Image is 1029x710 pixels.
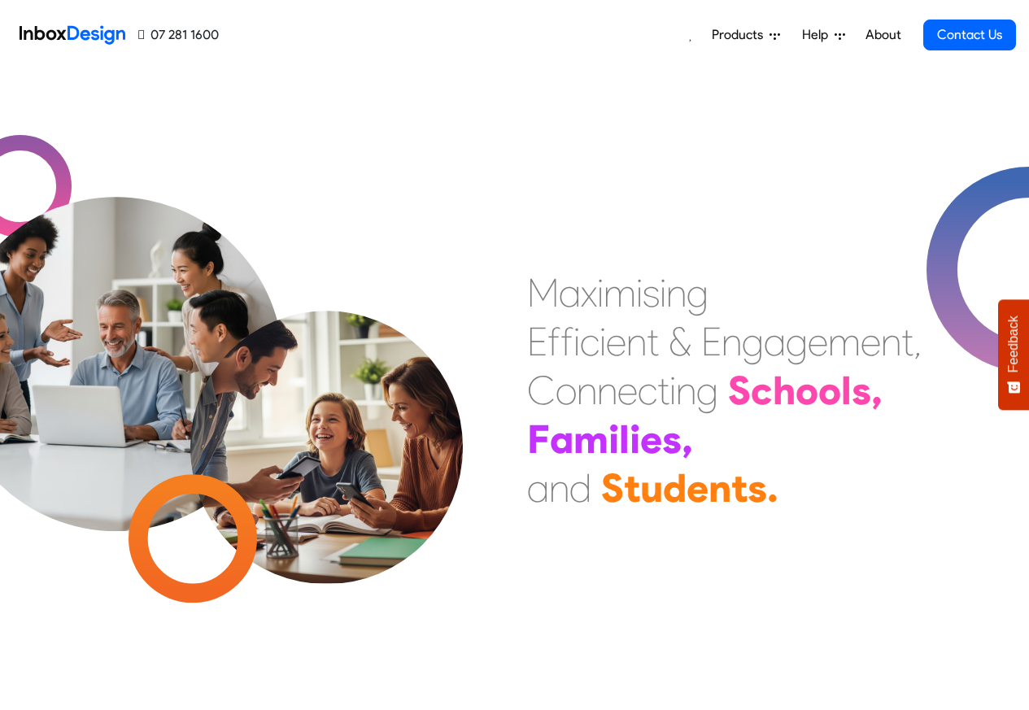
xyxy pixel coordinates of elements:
div: n [626,317,647,366]
div: l [619,415,630,464]
div: , [682,415,693,464]
div: e [861,317,881,366]
div: g [696,366,718,415]
div: M [527,268,559,317]
div: e [606,317,626,366]
div: d [663,464,687,512]
div: i [669,366,676,415]
div: i [660,268,666,317]
div: E [701,317,722,366]
span: Feedback [1006,316,1021,372]
div: c [751,366,773,415]
div: e [640,415,662,464]
div: i [630,415,640,464]
div: i [573,317,580,366]
div: s [852,366,871,415]
img: parents_with_child.png [156,243,497,584]
div: o [796,366,818,415]
div: e [687,464,709,512]
div: a [559,268,581,317]
a: About [861,19,905,51]
div: t [901,317,913,366]
div: g [742,317,764,366]
div: , [913,317,922,366]
div: g [786,317,808,366]
div: g [687,268,709,317]
button: Feedback - Show survey [998,299,1029,410]
div: t [731,464,748,512]
div: t [657,366,669,415]
div: c [638,366,657,415]
div: u [640,464,663,512]
div: & [669,317,691,366]
div: n [577,366,597,415]
div: l [841,366,852,415]
div: S [728,366,751,415]
div: f [560,317,573,366]
a: 07 281 1600 [138,25,219,45]
div: i [597,268,604,317]
div: h [773,366,796,415]
div: , [871,366,883,415]
div: n [676,366,696,415]
div: E [527,317,547,366]
div: m [604,268,636,317]
div: e [617,366,638,415]
a: Products [705,19,787,51]
div: n [666,268,687,317]
div: a [550,415,573,464]
div: n [597,366,617,415]
div: e [808,317,828,366]
div: c [580,317,600,366]
a: Contact Us [923,20,1016,50]
div: S [601,464,624,512]
div: f [547,317,560,366]
div: m [828,317,861,366]
div: s [662,415,682,464]
div: d [569,464,591,512]
span: Products [712,25,770,45]
div: i [608,415,619,464]
div: n [549,464,569,512]
div: m [573,415,608,464]
div: a [527,464,549,512]
div: s [643,268,660,317]
div: n [881,317,901,366]
div: . [767,464,778,512]
div: n [722,317,742,366]
div: n [709,464,731,512]
div: t [647,317,659,366]
div: o [556,366,577,415]
div: F [527,415,550,464]
div: i [600,317,606,366]
div: a [764,317,786,366]
div: C [527,366,556,415]
div: x [581,268,597,317]
div: o [818,366,841,415]
div: i [636,268,643,317]
span: Help [802,25,835,45]
div: s [748,464,767,512]
div: Maximising Efficient & Engagement, Connecting Schools, Families, and Students. [527,268,922,512]
a: Help [796,19,852,51]
div: t [624,464,640,512]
